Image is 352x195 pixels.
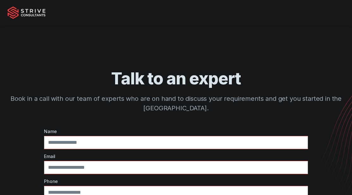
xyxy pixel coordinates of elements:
label: Name [44,128,308,135]
label: Email [44,153,308,160]
label: Phone [44,178,308,185]
p: Book in a call with our team of experts who are on hand to discuss your requirements and get you ... [8,94,344,113]
h1: Talk to an expert [8,68,344,89]
img: Strive Consultants [8,6,46,19]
